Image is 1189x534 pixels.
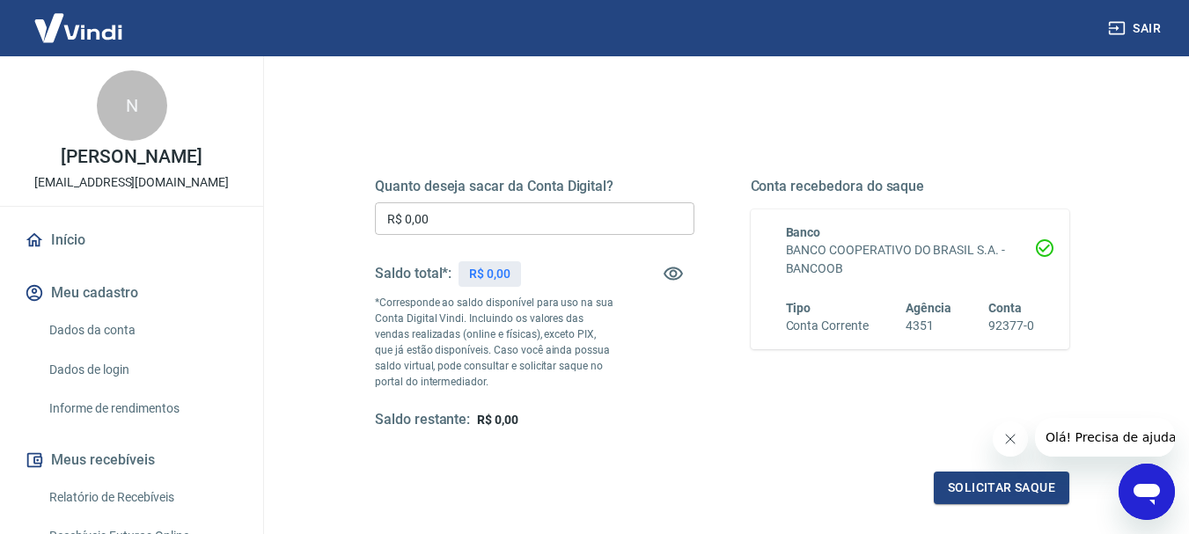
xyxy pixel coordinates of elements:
p: *Corresponde ao saldo disponível para uso na sua Conta Digital Vindi. Incluindo os valores das ve... [375,295,614,390]
h6: Conta Corrente [786,317,869,335]
iframe: Fechar mensagem [993,421,1028,457]
h6: 4351 [906,317,951,335]
p: R$ 0,00 [469,265,510,283]
a: Dados da conta [42,312,242,348]
h5: Saldo total*: [375,265,451,282]
button: Meus recebíveis [21,441,242,479]
h5: Quanto deseja sacar da Conta Digital? [375,178,694,195]
span: Agência [906,301,951,315]
span: Banco [786,225,821,239]
span: R$ 0,00 [477,413,518,427]
img: Vindi [21,1,136,55]
span: Olá! Precisa de ajuda? [11,12,148,26]
iframe: Mensagem da empresa [1035,418,1175,457]
h5: Conta recebedora do saque [751,178,1070,195]
p: [PERSON_NAME] [61,148,202,166]
h6: BANCO COOPERATIVO DO BRASIL S.A. - BANCOOB [786,241,1035,278]
button: Sair [1105,12,1168,45]
a: Início [21,221,242,260]
a: Informe de rendimentos [42,391,242,427]
h6: 92377-0 [988,317,1034,335]
span: Tipo [786,301,811,315]
a: Dados de login [42,352,242,388]
span: Conta [988,301,1022,315]
button: Solicitar saque [934,472,1069,504]
div: N [97,70,167,141]
button: Meu cadastro [21,274,242,312]
p: [EMAIL_ADDRESS][DOMAIN_NAME] [34,173,229,192]
a: Relatório de Recebíveis [42,479,242,516]
iframe: Botão para abrir a janela de mensagens [1119,464,1175,520]
h5: Saldo restante: [375,411,470,429]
